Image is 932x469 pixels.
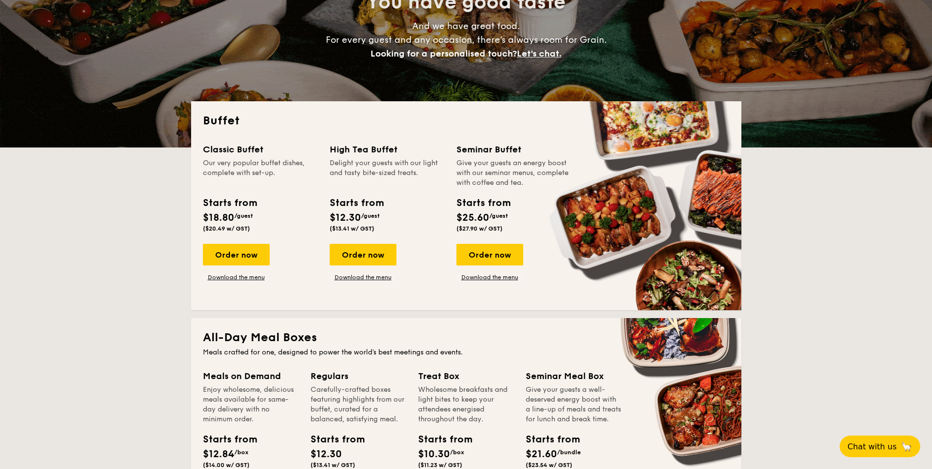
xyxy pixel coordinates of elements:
span: Let's chat. [517,48,562,59]
span: ($27.90 w/ GST) [456,225,503,232]
a: Download the menu [456,273,523,281]
div: Our very popular buffet dishes, complete with set-up. [203,158,318,188]
div: Seminar Meal Box [526,369,621,383]
div: Starts from [418,432,462,447]
div: High Tea Buffet [330,143,445,156]
a: Download the menu [330,273,396,281]
span: $10.30 [418,448,450,460]
span: ($23.54 w/ GST) [526,462,572,469]
span: And we have great food. For every guest and any occasion, there’s always room for Grain. [326,21,607,59]
div: Starts from [311,432,355,447]
div: Order now [203,244,270,265]
span: ($11.23 w/ GST) [418,462,462,469]
span: $12.84 [203,448,234,460]
span: Chat with us [847,442,897,451]
div: Seminar Buffet [456,143,571,156]
div: Delight your guests with our light and tasty bite-sized treats. [330,158,445,188]
h2: All-Day Meal Boxes [203,330,730,346]
span: /bundle [557,449,581,456]
span: ($13.41 w/ GST) [311,462,355,469]
span: /guest [489,212,508,219]
span: /guest [361,212,380,219]
div: Starts from [330,196,383,210]
div: Carefully-crafted boxes featuring highlights from our buffet, curated for a balanced, satisfying ... [311,385,406,424]
div: Treat Box [418,369,514,383]
div: Regulars [311,369,406,383]
span: $25.60 [456,212,489,224]
span: ($20.49 w/ GST) [203,225,250,232]
h2: Buffet [203,113,730,129]
span: /guest [234,212,253,219]
button: Chat with us🦙 [840,436,920,457]
div: Give your guests a well-deserved energy boost with a line-up of meals and treats for lunch and br... [526,385,621,424]
div: Meals crafted for one, designed to power the world's best meetings and events. [203,348,730,357]
a: Download the menu [203,273,270,281]
div: Give your guests an energy boost with our seminar menus, complete with coffee and tea. [456,158,571,188]
div: Classic Buffet [203,143,318,156]
span: ($14.00 w/ GST) [203,462,250,469]
div: Starts from [203,432,247,447]
span: $12.30 [311,448,342,460]
div: Starts from [203,196,256,210]
span: /box [450,449,464,456]
span: $18.80 [203,212,234,224]
span: 🦙 [901,441,912,452]
span: Looking for a personalised touch? [370,48,517,59]
div: Enjoy wholesome, delicious meals available for same-day delivery with no minimum order. [203,385,299,424]
span: /box [234,449,249,456]
div: Meals on Demand [203,369,299,383]
span: $12.30 [330,212,361,224]
div: Starts from [526,432,570,447]
div: Starts from [456,196,510,210]
div: Order now [456,244,523,265]
div: Order now [330,244,396,265]
div: Wholesome breakfasts and light bites to keep your attendees energised throughout the day. [418,385,514,424]
span: ($13.41 w/ GST) [330,225,374,232]
span: $21.60 [526,448,557,460]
